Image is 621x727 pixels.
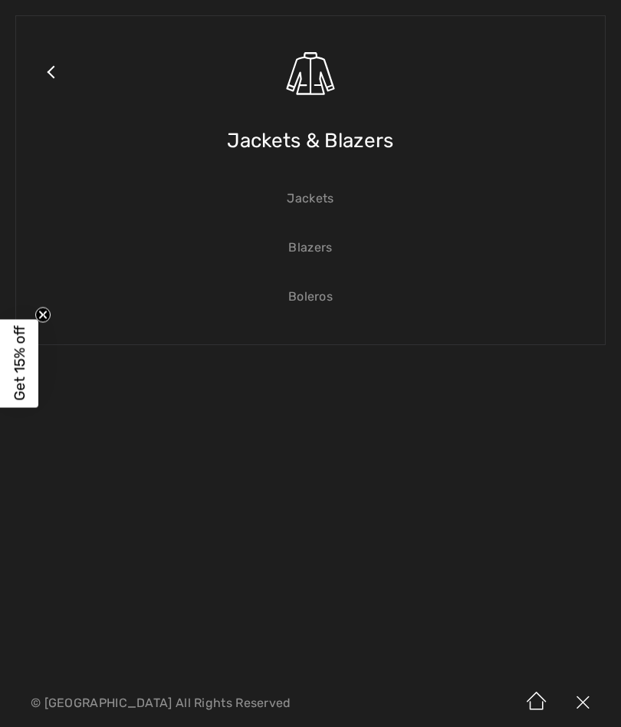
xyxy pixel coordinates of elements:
img: Home [514,679,560,727]
a: Blazers [31,231,590,265]
span: Get 15% off [11,326,28,401]
button: Close teaser [35,308,51,323]
p: © [GEOGRAPHIC_DATA] All Rights Reserved [31,698,366,709]
a: Boleros [31,280,590,314]
span: Jackets & Blazers [227,113,393,168]
a: Jackets [31,182,590,215]
img: X [560,679,606,727]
